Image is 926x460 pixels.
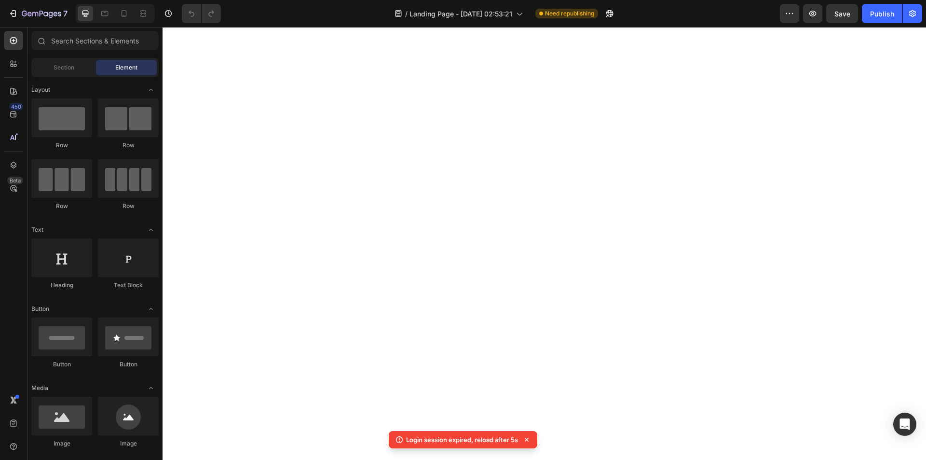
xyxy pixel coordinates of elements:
div: Open Intercom Messenger [893,413,916,436]
span: Text [31,225,43,234]
div: Text Block [98,281,159,290]
div: Image [98,439,159,448]
input: Search Sections & Elements [31,31,159,50]
iframe: Design area [163,27,926,460]
div: Image [31,439,92,448]
span: Layout [31,85,50,94]
div: 450 [9,103,23,111]
div: Row [31,202,92,210]
span: Landing Page - [DATE] 02:53:21 [409,9,512,19]
span: Save [834,10,850,18]
p: Login session expired, reload after 5s [406,435,518,445]
button: Save [826,4,858,23]
div: Button [31,360,92,369]
div: Row [31,141,92,150]
span: Section [54,63,74,72]
div: Row [98,202,159,210]
span: Element [115,63,137,72]
p: 7 [63,8,68,19]
span: Media [31,384,48,392]
div: Undo/Redo [182,4,221,23]
div: Publish [870,9,894,19]
span: Toggle open [143,82,159,98]
div: Beta [7,177,23,184]
div: Row [98,141,159,150]
span: Need republishing [545,9,594,18]
span: Toggle open [143,222,159,237]
div: Button [98,360,159,369]
span: Toggle open [143,380,159,396]
span: Button [31,305,49,313]
span: Toggle open [143,301,159,317]
button: Publish [862,4,902,23]
div: Heading [31,281,92,290]
button: 7 [4,4,72,23]
span: / [405,9,408,19]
